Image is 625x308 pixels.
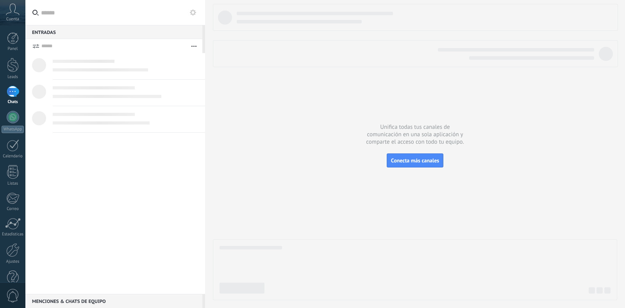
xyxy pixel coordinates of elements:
[2,207,24,212] div: Correo
[25,25,202,39] div: Entradas
[2,126,24,133] div: WhatsApp
[2,232,24,237] div: Estadísticas
[391,157,439,164] span: Conecta más canales
[2,46,24,52] div: Panel
[2,75,24,80] div: Leads
[2,181,24,186] div: Listas
[2,259,24,264] div: Ajustes
[2,100,24,105] div: Chats
[387,153,443,167] button: Conecta más canales
[25,294,202,308] div: Menciones & Chats de equipo
[6,17,19,22] span: Cuenta
[2,154,24,159] div: Calendario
